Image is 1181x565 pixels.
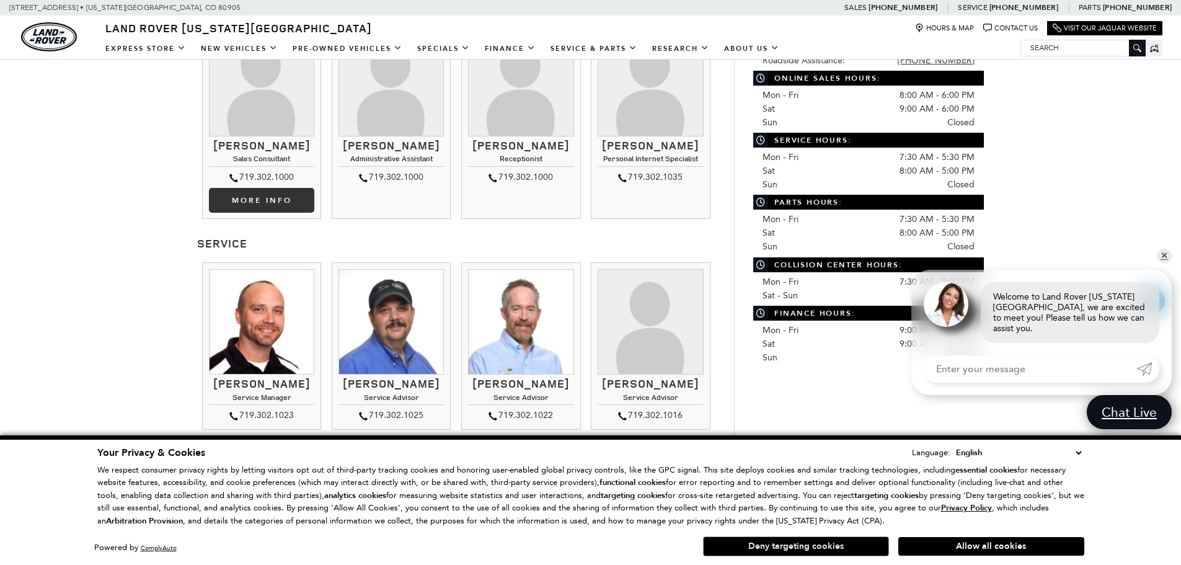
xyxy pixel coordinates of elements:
[324,490,386,501] strong: analytics cookies
[338,140,444,152] h3: [PERSON_NAME]
[645,38,717,60] a: Research
[763,352,777,363] span: Sun
[1021,40,1145,55] input: Search
[912,448,950,456] div: Language:
[989,2,1058,12] a: [PHONE_NUMBER]
[763,214,798,225] span: Mon - Fri
[900,324,975,337] span: 9:00 AM - 6:00 PM
[338,154,444,166] h4: Administrative Assistant
[468,140,573,152] h3: [PERSON_NAME]
[763,228,775,238] span: Sat
[285,38,410,60] a: Pre-Owned Vehicles
[98,20,379,35] a: Land Rover [US_STATE][GEOGRAPHIC_DATA]
[468,154,573,166] h4: Receptionist
[763,179,777,190] span: Sun
[1053,24,1157,33] a: Visit Our Jaguar Website
[763,117,777,128] span: Sun
[753,195,984,210] span: Parts Hours:
[193,38,285,60] a: New Vehicles
[598,140,703,152] h3: [PERSON_NAME]
[21,22,77,51] img: Land Rover
[955,465,1017,476] strong: essential cookies
[209,393,314,405] h4: Service Manager
[763,241,777,252] span: Sun
[338,393,444,405] h4: Service Advisor
[601,490,665,501] strong: targeting cookies
[900,213,975,226] span: 7:30 AM - 5:30 PM
[598,408,703,423] div: 719.302.1016
[543,38,645,60] a: Service & Parts
[98,38,193,60] a: EXPRESS STORE
[106,515,183,527] strong: Arbitration Provision
[753,377,984,470] iframe: Google Maps iframe
[763,90,798,100] span: Mon - Fri
[598,393,703,405] h4: Service Advisor
[900,226,975,240] span: 8:00 AM - 5:00 PM
[924,355,1137,383] input: Enter your message
[947,178,975,192] span: Closed
[900,89,975,102] span: 8:00 AM - 6:00 PM
[209,408,314,423] div: 719.302.1023
[947,116,975,130] span: Closed
[209,378,314,390] h3: [PERSON_NAME]
[924,282,968,327] img: Agent profile photo
[141,544,177,552] a: ComplyAuto
[947,240,975,254] span: Closed
[468,393,573,405] h4: Service Advisor
[763,277,798,287] span: Mon - Fri
[753,257,984,272] span: Collision Center Hours:
[410,38,477,60] a: Specials
[898,55,975,66] a: [PHONE_NUMBER]
[1079,3,1101,12] span: Parts
[338,408,444,423] div: 719.302.1025
[703,536,889,556] button: Deny targeting cookies
[854,490,919,501] strong: targeting cookies
[941,502,992,514] u: Privacy Policy
[869,2,937,12] a: [PHONE_NUMBER]
[477,38,543,60] a: Finance
[898,537,1084,556] button: Allow all cookies
[1095,404,1163,420] span: Chat Live
[468,378,573,390] h3: [PERSON_NAME]
[94,544,177,552] div: Powered by
[763,339,775,349] span: Sat
[97,446,205,460] span: Your Privacy & Cookies
[197,238,716,250] h3: Service
[598,378,703,390] h3: [PERSON_NAME]
[844,3,867,12] span: Sales
[98,38,787,60] nav: Main Navigation
[105,20,372,35] span: Land Rover [US_STATE][GEOGRAPHIC_DATA]
[468,170,573,185] div: 719.302.1000
[21,22,77,51] a: land-rover
[900,164,975,178] span: 8:00 AM - 5:00 PM
[209,188,314,213] a: More info
[717,38,787,60] a: About Us
[900,337,975,351] span: 9:00 AM - 6:00 PM
[97,464,1084,528] p: We respect consumer privacy rights by letting visitors opt out of third-party tracking cookies an...
[983,24,1038,33] a: Contact Us
[753,306,984,321] span: Finance Hours:
[338,170,444,185] div: 719.302.1000
[900,151,975,164] span: 7:30 AM - 5:30 PM
[915,24,974,33] a: Hours & Map
[763,325,798,336] span: Mon - Fri
[9,3,241,12] a: [STREET_ADDRESS] • [US_STATE][GEOGRAPHIC_DATA], CO 80905
[763,166,775,176] span: Sat
[209,170,314,185] div: 719.302.1000
[1137,355,1159,383] a: Submit
[763,55,845,66] span: Roadside Assistance:
[209,140,314,152] h3: [PERSON_NAME]
[598,170,703,185] div: 719.302.1035
[753,71,984,86] span: Online Sales Hours:
[900,275,975,289] span: 7:30 AM - 5:00 PM
[763,104,775,114] span: Sat
[338,378,444,390] h3: [PERSON_NAME]
[763,152,798,162] span: Mon - Fri
[1087,395,1172,429] a: Chat Live
[468,408,573,423] div: 719.302.1022
[753,133,984,148] span: Service Hours:
[598,154,703,166] h4: Personal Internet Specialist
[958,3,987,12] span: Service
[599,477,666,488] strong: functional cookies
[1103,2,1172,12] a: [PHONE_NUMBER]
